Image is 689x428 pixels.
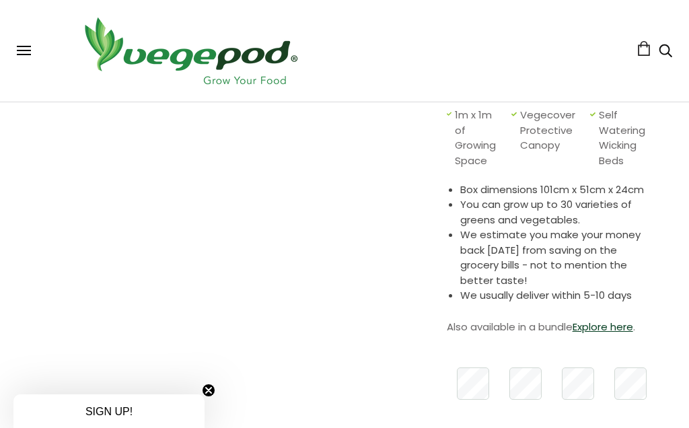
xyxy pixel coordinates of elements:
a: Explore here [573,320,633,334]
button: Close teaser [202,384,215,397]
li: Box dimensions 101cm x 51cm x 24cm [460,182,655,198]
span: 1m x 1m of Growing Space [455,108,504,168]
div: SIGN UP!Close teaser [13,394,205,428]
span: SIGN UP! [85,406,133,417]
li: We usually deliver within 5-10 days [460,288,655,304]
span: Vegecover Protective Canopy [520,108,583,168]
img: Vegepod [73,13,308,88]
li: We estimate you make your money back [DATE] from saving on the grocery bills - not to mention the... [460,227,655,288]
li: You can grow up to 30 varieties of greens and vegetables. [460,197,655,227]
span: Self Watering Wicking Beds [599,108,653,168]
a: Search [659,45,672,59]
p: Also available in a bundle . [447,317,655,337]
